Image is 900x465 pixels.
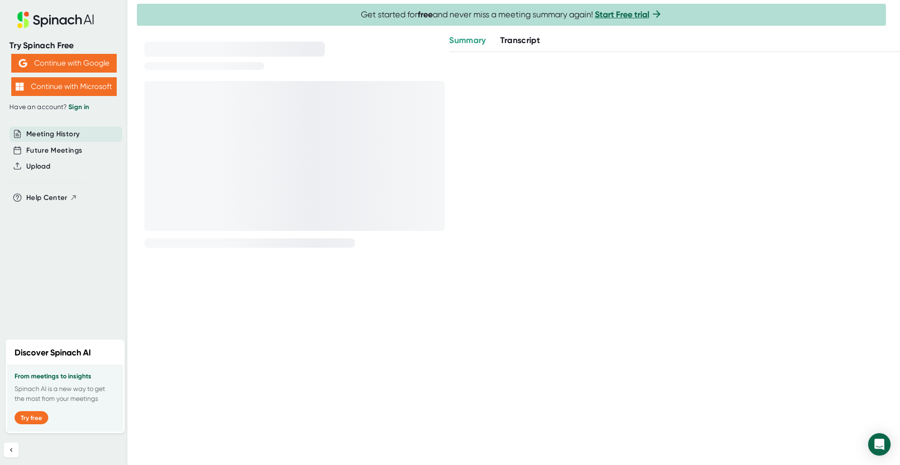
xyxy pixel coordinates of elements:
button: Continue with Microsoft [11,77,117,96]
button: Upload [26,161,50,172]
span: Summary [449,35,486,45]
img: Aehbyd4JwY73AAAAAElFTkSuQmCC [19,59,27,67]
span: Get started for and never miss a meeting summary again! [361,9,662,20]
button: Summary [449,34,486,47]
button: Meeting History [26,129,80,140]
div: Try Spinach Free [9,40,118,51]
button: Help Center [26,192,77,203]
button: Future Meetings [26,145,82,156]
h3: From meetings to insights [15,373,116,380]
div: Have an account? [9,103,118,111]
div: Open Intercom Messenger [868,433,891,456]
span: Help Center [26,192,67,203]
button: Collapse sidebar [4,443,19,458]
a: Start Free trial [595,9,649,20]
button: Transcript [500,34,540,47]
span: Transcript [500,35,540,45]
button: Continue with Google [11,54,117,73]
h2: Discover Spinach AI [15,347,91,359]
b: free [418,9,433,20]
p: Spinach AI is a new way to get the most from your meetings [15,384,116,404]
button: Try free [15,411,48,424]
a: Sign in [68,103,89,111]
